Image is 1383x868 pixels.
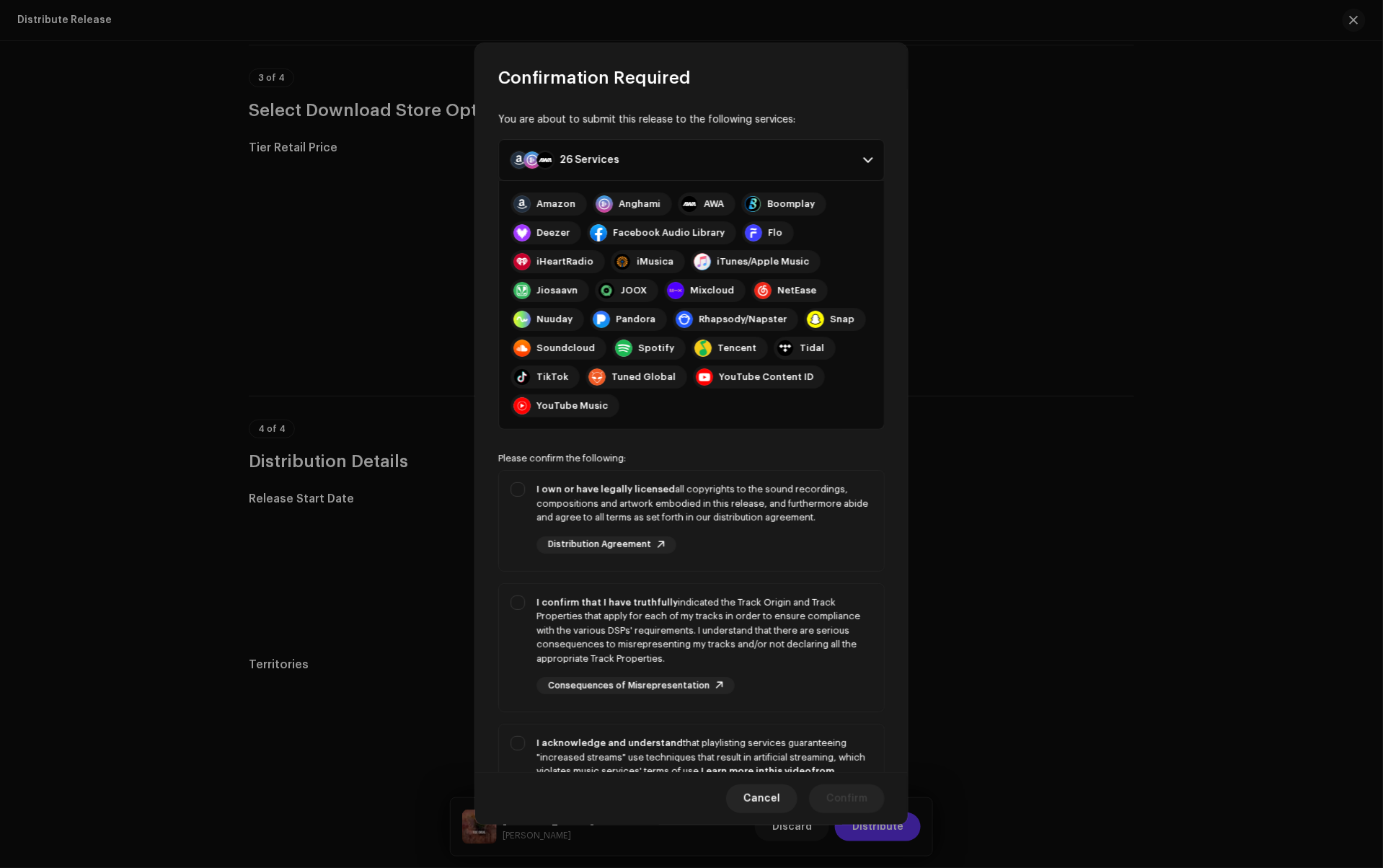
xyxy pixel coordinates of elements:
div: Tuned Global [611,371,676,383]
div: Tencent [717,342,756,354]
div: Anghami [619,198,660,210]
span: Cancel [743,784,780,813]
div: YouTube Content ID [719,371,813,383]
strong: I own or have legally licensed [536,484,675,494]
p-accordion-header: 26 Services [498,139,885,181]
div: Deezer [536,227,570,239]
p-accordion-content: 26 Services [498,181,885,430]
div: Amazon [536,198,575,210]
a: this video [764,766,811,776]
div: Nuuday [536,314,573,325]
div: YouTube Music [536,400,608,412]
div: Tidal [800,342,824,354]
div: JOOX [621,285,647,296]
div: Facebook Audio Library [613,227,725,239]
strong: I acknowledge and understand [536,738,683,748]
div: You are about to submit this release to the following services: [498,112,885,128]
div: Soundcloud [536,342,595,354]
p-togglebutton: I own or have legally licensedall copyrights to the sound recordings, compositions and artwork em... [498,470,885,572]
div: Jiosaavn [536,285,578,296]
span: Consequences of Misrepresentation [548,681,710,691]
strong: I confirm that I have truthfully [536,598,678,607]
div: TikTok [536,371,568,383]
div: Please confirm the following: [498,453,885,464]
div: Pandora [616,314,655,325]
div: 26 Services [560,154,619,166]
button: Confirm [809,784,885,813]
button: Cancel [726,784,797,813]
div: Snap [830,314,854,325]
div: Boomplay [767,198,815,210]
p-togglebutton: I confirm that I have truthfullyindicated the Track Origin and Track Properties that apply for ea... [498,583,885,713]
span: Confirm [826,784,867,813]
div: that playlisting services guaranteeing "increased streams" use techniques that result in artifici... [536,736,872,792]
div: Spotify [638,342,674,354]
div: iHeartRadio [536,256,593,267]
div: Rhapsody/Napster [699,314,787,325]
span: Confirmation Required [498,66,691,89]
div: NetEase [777,285,816,296]
div: AWA [704,198,724,210]
div: iTunes/Apple Music [717,256,809,267]
div: all copyrights to the sound recordings, compositions and artwork embodied in this release, and fu... [536,482,872,525]
div: indicated the Track Origin and Track Properties that apply for each of my tracks in order to ensu... [536,595,872,666]
span: Distribution Agreement [548,540,651,549]
div: iMusica [637,256,673,267]
div: Flo [768,227,782,239]
div: Mixcloud [690,285,734,296]
p-togglebutton: I acknowledge and understandthat playlisting services guaranteeing "increased streams" use techni... [498,724,885,862]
